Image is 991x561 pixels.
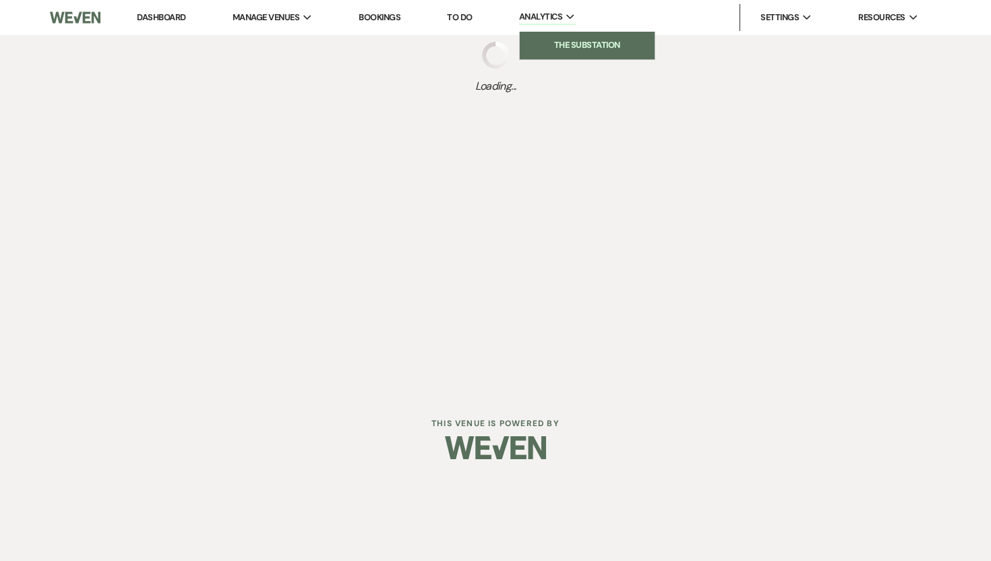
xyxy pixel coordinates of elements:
a: Bookings [359,11,400,23]
span: Resources [858,11,905,24]
span: Loading... [475,78,516,94]
img: loading spinner [482,42,509,69]
img: Weven Logo [50,3,100,32]
span: Analytics [519,10,562,24]
a: To Do [447,11,472,23]
span: Settings [760,11,799,24]
img: Weven Logo [445,424,546,471]
span: Manage Venues [233,11,299,24]
li: The Substation [527,38,648,52]
a: Dashboard [137,11,185,23]
a: The Substation [520,32,655,59]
